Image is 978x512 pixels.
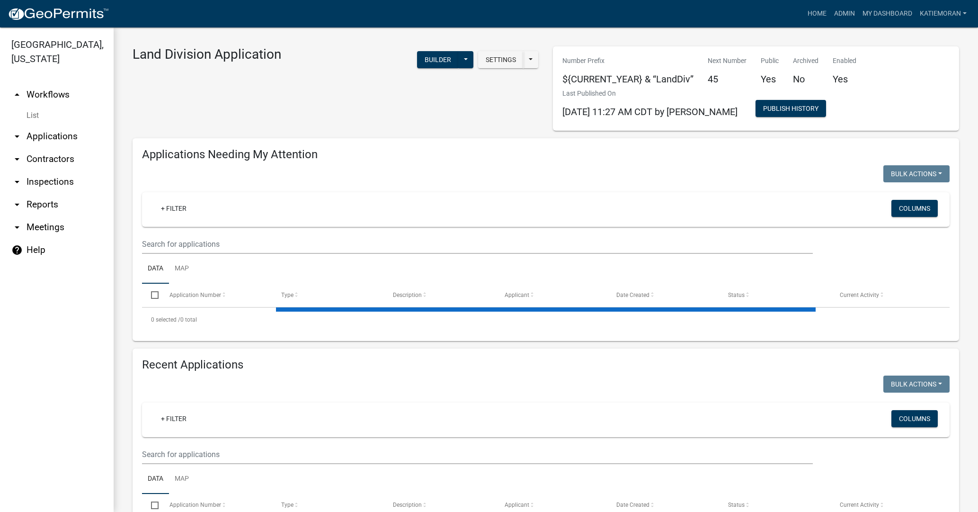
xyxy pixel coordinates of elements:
[11,199,23,210] i: arrow_drop_down
[11,176,23,188] i: arrow_drop_down
[833,56,856,66] p: Enabled
[728,292,745,298] span: Status
[505,292,529,298] span: Applicant
[859,5,916,23] a: My Dashboard
[840,502,879,508] span: Current Activity
[417,51,459,68] button: Builder
[793,56,818,66] p: Archived
[160,284,272,306] datatable-header-cell: Application Number
[562,89,738,99] p: Last Published On
[142,445,813,464] input: Search for applications
[11,131,23,142] i: arrow_drop_down
[153,410,194,427] a: + Filter
[916,5,970,23] a: KatieMoran
[153,200,194,217] a: + Filter
[142,464,169,494] a: Data
[616,292,649,298] span: Date Created
[804,5,830,23] a: Home
[142,148,950,162] h4: Applications Needing My Attention
[142,308,950,332] div: 0 total
[142,284,160,306] datatable-header-cell: Select
[833,73,856,85] h5: Yes
[616,502,649,508] span: Date Created
[883,376,950,393] button: Bulk Actions
[11,89,23,100] i: arrow_drop_up
[728,502,745,508] span: Status
[708,73,747,85] h5: 45
[11,222,23,233] i: arrow_drop_down
[142,234,813,254] input: Search for applications
[133,46,281,63] h3: Land Division Application
[169,292,221,298] span: Application Number
[756,106,826,113] wm-modal-confirm: Workflow Publish History
[831,284,942,306] datatable-header-cell: Current Activity
[562,73,693,85] h5: ${CURRENT_YEAR} & “LandDiv”
[830,5,859,23] a: Admin
[562,106,738,117] span: [DATE] 11:27 AM CDT by [PERSON_NAME]
[793,73,818,85] h5: No
[891,410,938,427] button: Columns
[281,292,293,298] span: Type
[562,56,693,66] p: Number Prefix
[883,165,950,182] button: Bulk Actions
[756,100,826,117] button: Publish History
[169,502,221,508] span: Application Number
[142,358,950,372] h4: Recent Applications
[505,502,529,508] span: Applicant
[761,56,779,66] p: Public
[840,292,879,298] span: Current Activity
[11,244,23,256] i: help
[393,502,422,508] span: Description
[272,284,383,306] datatable-header-cell: Type
[142,254,169,284] a: Data
[708,56,747,66] p: Next Number
[151,316,180,323] span: 0 selected /
[393,292,422,298] span: Description
[496,284,607,306] datatable-header-cell: Applicant
[607,284,719,306] datatable-header-cell: Date Created
[384,284,496,306] datatable-header-cell: Description
[11,153,23,165] i: arrow_drop_down
[169,254,195,284] a: Map
[761,73,779,85] h5: Yes
[478,51,524,68] button: Settings
[891,200,938,217] button: Columns
[281,502,293,508] span: Type
[719,284,831,306] datatable-header-cell: Status
[169,464,195,494] a: Map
